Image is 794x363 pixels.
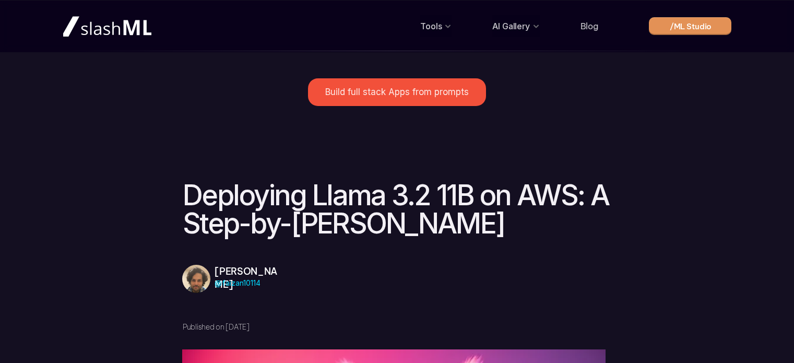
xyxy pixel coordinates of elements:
a: /ML Studio [649,17,731,35]
p: AI Gallery [492,18,529,34]
a: Blog [580,21,598,31]
p: Published on [DATE] [183,322,293,332]
p: /ML Studio [669,21,712,32]
p: @faizan10114 [215,276,285,290]
p: Tools [420,18,442,34]
p: [PERSON_NAME] [215,265,285,291]
a: Deploying Llama 3.2 11B on AWS: A Step-by-[PERSON_NAME] [183,178,614,240]
a: Build full stack Apps from prompts [308,78,486,106]
p: Build full stack Apps from prompts [325,87,469,97]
